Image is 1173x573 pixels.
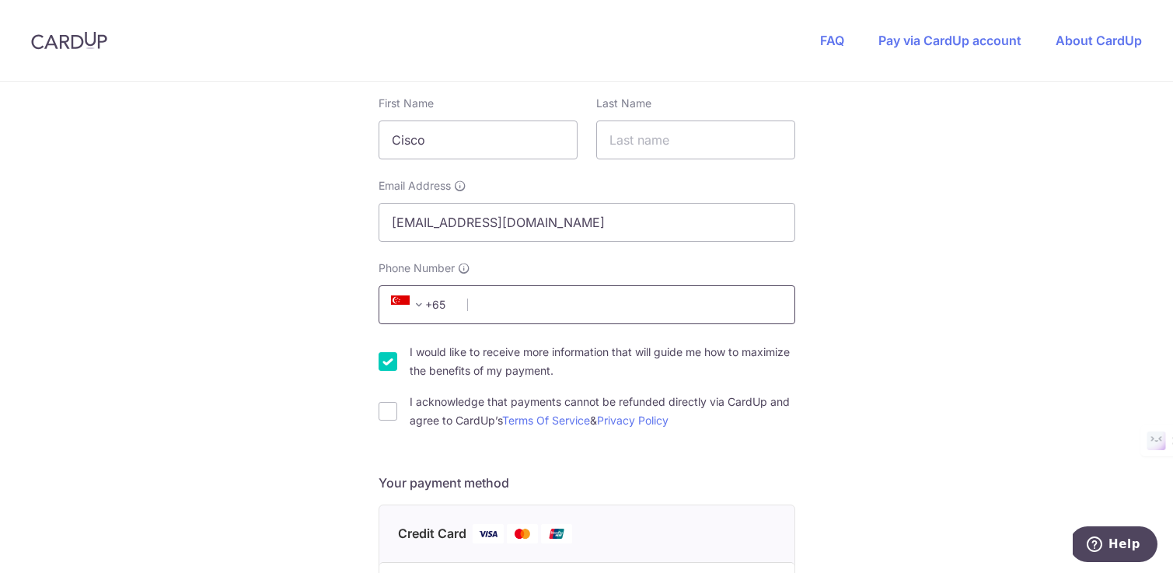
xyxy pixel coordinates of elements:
a: Terms Of Service [502,414,590,427]
input: Email address [379,203,795,242]
img: Union Pay [541,524,572,543]
span: +65 [386,295,456,314]
img: CardUp [31,31,107,50]
img: Mastercard [507,524,538,543]
label: I acknowledge that payments cannot be refunded directly via CardUp and agree to CardUp’s & [410,393,795,430]
span: Phone Number [379,260,455,276]
img: Visa [473,524,504,543]
h5: Your payment method [379,473,795,492]
iframe: Opens a widget where you can find more information [1073,526,1157,565]
label: First Name [379,96,434,111]
a: Pay via CardUp account [878,33,1021,48]
a: Privacy Policy [597,414,669,427]
span: Email Address [379,178,451,194]
label: Last Name [596,96,651,111]
a: FAQ [820,33,844,48]
input: First name [379,121,578,159]
span: +65 [391,295,428,314]
a: About CardUp [1056,33,1142,48]
label: I would like to receive more information that will guide me how to maximize the benefits of my pa... [410,343,795,380]
span: Credit Card [398,524,466,543]
input: Last name [596,121,795,159]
